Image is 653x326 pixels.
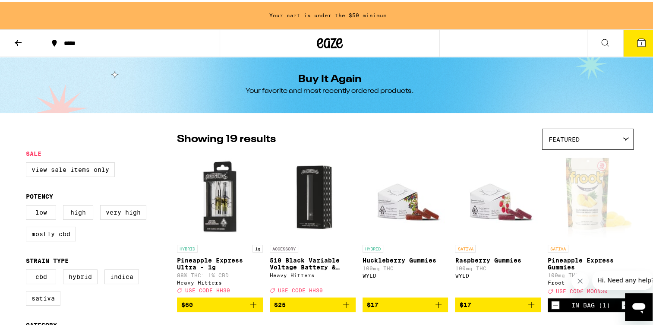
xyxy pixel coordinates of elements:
[548,271,634,276] p: 100mg THC
[455,296,541,310] button: Add to bag
[363,255,448,262] p: Huckleberry Gummies
[177,296,263,310] button: Add to bag
[298,73,362,83] h1: Buy It Again
[625,291,653,319] iframe: Button to launch messaging window
[551,299,560,308] button: Decrement
[270,296,356,310] button: Add to bag
[270,243,298,251] p: ACCESSORY
[26,225,76,240] label: Mostly CBD
[270,255,356,269] p: 510 Black Variable Voltage Battery & Charger
[548,152,634,297] a: Open page for Pineapple Express Gummies from Froot
[278,286,323,291] span: USE CODE HH30
[455,243,476,251] p: SATIVA
[548,243,568,251] p: SATIVA
[26,149,41,155] legend: Sale
[185,286,230,291] span: USE CODE HH30
[367,300,379,307] span: $17
[363,152,448,239] img: WYLD - Huckleberry Gummies
[270,152,356,239] img: Heavy Hitters - 510 Black Variable Voltage Battery & Charger
[363,243,383,251] p: HYBRID
[252,243,263,251] p: 1g
[363,296,448,310] button: Add to bag
[459,300,471,307] span: $17
[177,152,263,239] img: Heavy Hitters - Pineapple Express Ultra - 1g
[592,269,653,288] iframe: Message from company
[177,271,263,276] p: 88% THC: 1% CBD
[246,85,414,94] div: Your favorite and most recently ordered products.
[571,300,610,307] div: In Bag (1)
[548,255,634,269] p: Pineapple Express Gummies
[548,278,634,284] div: Froot
[455,271,541,277] div: WYLD
[177,243,198,251] p: HYBRID
[270,152,356,296] a: Open page for 510 Black Variable Voltage Battery & Charger from Heavy Hitters
[181,300,193,307] span: $60
[621,299,630,308] button: Increment
[549,134,580,141] span: Featured
[571,271,589,288] iframe: Close message
[274,300,286,307] span: $25
[556,287,608,292] span: USE CODE MOON30
[455,264,541,269] p: 100mg THC
[363,152,448,296] a: Open page for Huckleberry Gummies from WYLD
[26,268,56,282] label: CBD
[26,191,53,198] legend: Potency
[640,39,643,44] span: 1
[26,256,69,263] legend: Strain Type
[363,264,448,269] p: 100mg THC
[455,152,541,239] img: WYLD - Raspberry Gummies
[5,6,62,13] span: Hi. Need any help?
[177,255,263,269] p: Pineapple Express Ultra - 1g
[26,161,115,175] label: View Sale Items Only
[26,203,56,218] label: Low
[100,203,146,218] label: Very High
[177,278,263,284] div: Heavy Hitters
[177,130,276,145] p: Showing 19 results
[104,268,139,282] label: Indica
[26,289,60,304] label: Sativa
[270,271,356,276] div: Heavy Hitters
[63,268,98,282] label: Hybrid
[455,152,541,296] a: Open page for Raspberry Gummies from WYLD
[177,152,263,296] a: Open page for Pineapple Express Ultra - 1g from Heavy Hitters
[455,255,541,262] p: Raspberry Gummies
[363,271,448,277] div: WYLD
[63,203,93,218] label: High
